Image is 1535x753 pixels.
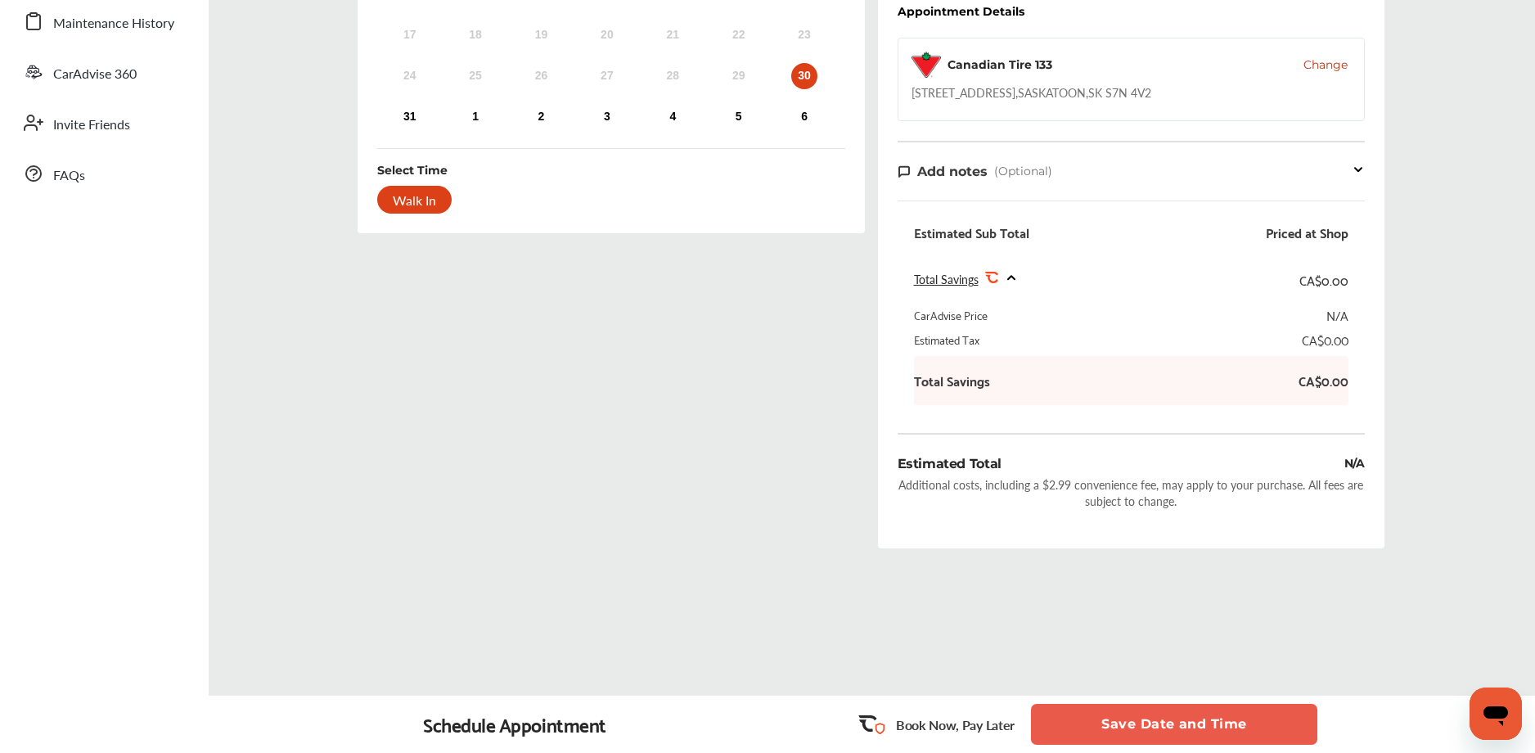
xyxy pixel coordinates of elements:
div: Estimated Sub Total [914,224,1029,241]
span: Maintenance History [53,13,174,34]
span: Total Savings [914,271,979,287]
img: note-icon.db9493fa.svg [898,165,911,178]
div: Not available Tuesday, August 26th, 2025 [529,63,555,89]
div: Choose Thursday, September 4th, 2025 [659,104,686,130]
div: N/A [1326,307,1348,323]
span: Add notes [917,164,988,179]
button: Save Date and Time [1031,704,1317,745]
div: Not available Friday, August 29th, 2025 [726,63,752,89]
div: Estimated Total [898,454,1002,473]
div: Not available Monday, August 25th, 2025 [462,63,488,89]
span: CarAdvise 360 [53,64,137,85]
span: (Optional) [994,164,1052,178]
div: Not available Sunday, August 24th, 2025 [397,63,423,89]
div: Not available Monday, August 18th, 2025 [462,22,488,48]
div: Choose Monday, September 1st, 2025 [462,104,488,130]
iframe: Button to launch messaging window [1470,688,1522,740]
div: Choose Saturday, September 6th, 2025 [791,104,817,130]
b: Total Savings [914,372,990,389]
span: FAQs [53,165,85,187]
div: CA$0.00 [1299,268,1348,291]
div: Select Time [377,162,448,178]
div: Additional costs, including a $2.99 convenience fee, may apply to your purchase. All fees are sub... [898,476,1365,509]
div: Not available Friday, August 22nd, 2025 [726,22,752,48]
div: Walk In [377,186,452,214]
div: Not available Tuesday, August 19th, 2025 [529,22,555,48]
div: N/A [1344,454,1365,473]
b: CA$0.00 [1299,372,1348,389]
div: Appointment Details [898,5,1024,18]
a: CarAdvise 360 [15,51,192,93]
div: Priced at Shop [1266,224,1348,241]
div: Estimated Tax [914,331,979,348]
div: Canadian Tire 133 [948,56,1052,73]
div: Not available Wednesday, August 27th, 2025 [594,63,620,89]
a: FAQs [15,152,192,195]
button: Change [1303,56,1348,73]
div: Not available Thursday, August 28th, 2025 [659,63,686,89]
div: CA$0.00 [1302,331,1348,348]
div: Not available Wednesday, August 20th, 2025 [594,22,620,48]
div: Not available Sunday, August 17th, 2025 [397,22,423,48]
span: Invite Friends [53,115,130,136]
div: CarAdvise Price [914,307,988,323]
a: Invite Friends [15,101,192,144]
img: logo-canadian-tire.png [912,52,941,78]
div: Choose Sunday, August 31st, 2025 [397,104,423,130]
div: [STREET_ADDRESS] , SASKATOON , SK S7N 4V2 [912,84,1151,101]
div: Schedule Appointment [423,713,606,736]
div: Choose Saturday, August 30th, 2025 [791,63,817,89]
div: Choose Wednesday, September 3rd, 2025 [594,104,620,130]
div: Not available Saturday, August 23rd, 2025 [791,22,817,48]
div: Not available Thursday, August 21st, 2025 [659,22,686,48]
div: Choose Tuesday, September 2nd, 2025 [529,104,555,130]
p: Book Now, Pay Later [896,715,1015,734]
div: Choose Friday, September 5th, 2025 [726,104,752,130]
